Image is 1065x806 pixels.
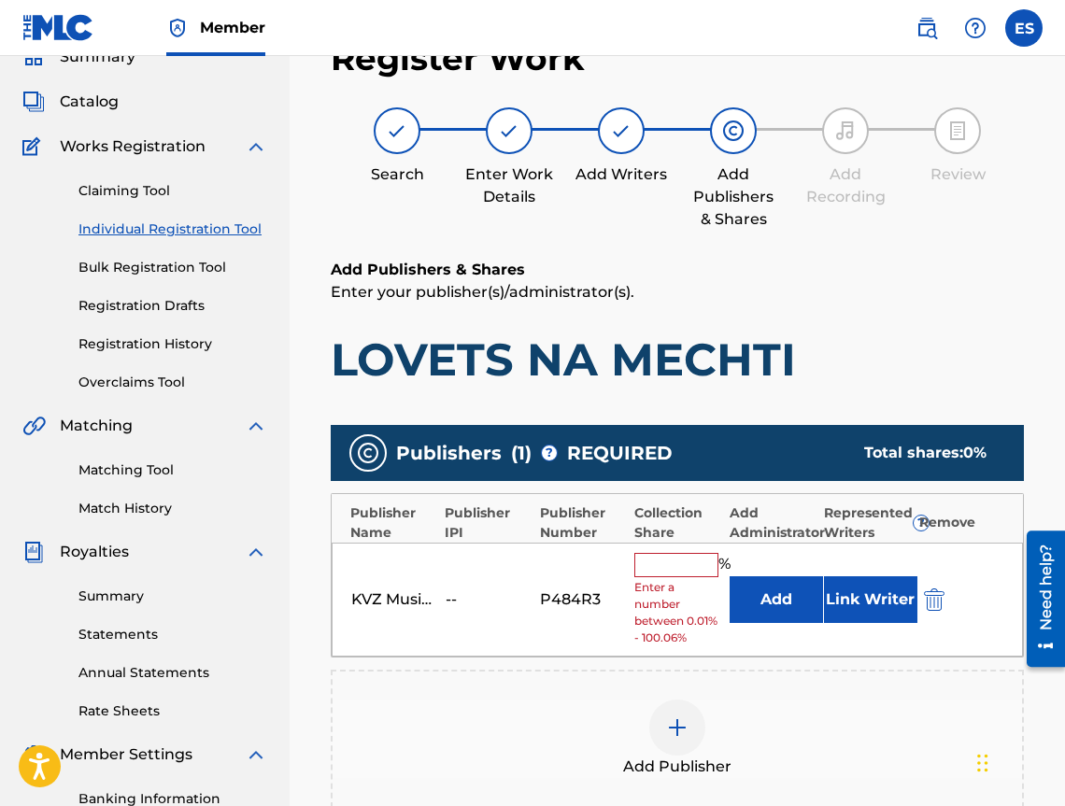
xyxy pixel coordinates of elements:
[946,120,969,142] img: step indicator icon for Review
[445,503,530,543] div: Publisher IPI
[78,663,267,683] a: Annual Statements
[331,259,1024,281] h6: Add Publishers & Shares
[78,181,267,201] a: Claiming Tool
[78,258,267,277] a: Bulk Registration Tool
[911,163,1004,186] div: Review
[331,281,1024,304] p: Enter your publisher(s)/administrator(s).
[22,415,46,437] img: Matching
[666,716,689,739] img: add
[623,756,731,778] span: Add Publisher
[919,513,1004,532] div: Remove
[60,46,135,68] span: Summary
[200,17,265,38] span: Member
[498,120,520,142] img: step indicator icon for Enter Work Details
[386,120,408,142] img: step indicator icon for Search
[22,135,47,158] img: Works Registration
[60,541,129,563] span: Royalties
[78,219,267,239] a: Individual Registration Tool
[22,91,119,113] a: CatalogCatalog
[511,439,532,467] span: ( 1 )
[730,503,815,543] div: Add Administrator
[396,439,502,467] span: Publishers
[78,701,267,721] a: Rate Sheets
[245,135,267,158] img: expand
[78,587,267,606] a: Summary
[972,716,1065,806] div: Джаджи за чат
[718,553,735,577] span: %
[963,444,987,461] span: 0 %
[22,46,45,68] img: Summary
[245,541,267,563] img: expand
[908,9,945,47] a: Public Search
[1005,9,1043,47] div: User Menu
[22,46,135,68] a: SummarySummary
[22,541,45,563] img: Royalties
[964,17,987,39] img: help
[799,163,892,208] div: Add Recording
[350,163,444,186] div: Search
[1013,524,1065,674] iframe: Resource Center
[634,579,719,646] span: Enter a number between 0.01% - 100.06%
[22,14,94,41] img: MLC Logo
[331,37,585,79] h2: Register Work
[542,445,557,460] span: ?
[331,332,1024,388] h1: LOVETS NA MECHTI
[60,135,206,158] span: Works Registration
[78,334,267,354] a: Registration History
[350,503,435,543] div: Publisher Name
[634,503,719,543] div: Collection Share
[462,163,556,208] div: Enter Work Details
[972,716,1065,806] iframe: Chat Widget
[824,503,909,543] div: Represented Writers
[166,17,189,39] img: Top Rightsholder
[60,743,192,766] span: Member Settings
[977,735,988,791] div: Плъзни
[610,120,632,142] img: step indicator icon for Add Writers
[916,17,938,39] img: search
[78,373,267,392] a: Overclaims Tool
[924,588,944,611] img: 12a2ab48e56ec057fbd8.svg
[78,625,267,644] a: Statements
[730,576,823,623] button: Add
[78,460,267,480] a: Matching Tool
[567,439,673,467] span: REQUIRED
[22,91,45,113] img: Catalog
[78,499,267,518] a: Match History
[824,576,917,623] button: Link Writer
[245,743,267,766] img: expand
[22,743,45,766] img: Member Settings
[687,163,780,231] div: Add Publishers & Shares
[60,415,133,437] span: Matching
[540,503,625,543] div: Publisher Number
[78,296,267,316] a: Registration Drafts
[357,442,379,464] img: publishers
[914,516,929,530] span: ?
[245,415,267,437] img: expand
[957,9,994,47] div: Help
[60,91,119,113] span: Catalog
[575,163,668,186] div: Add Writers
[722,120,745,142] img: step indicator icon for Add Publishers & Shares
[864,442,987,464] div: Total shares:
[834,120,857,142] img: step indicator icon for Add Recording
